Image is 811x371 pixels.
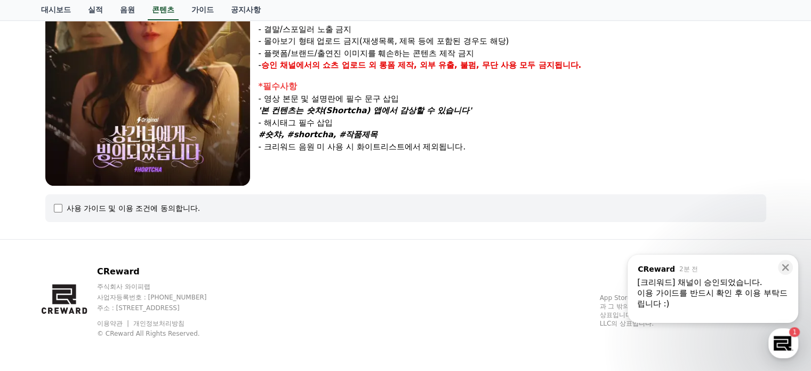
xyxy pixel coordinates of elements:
a: 설정 [138,282,205,309]
p: App Store, iCloud, iCloud Drive 및 iTunes Store는 미국과 그 밖의 나라 및 지역에서 등록된 Apple Inc.의 서비스 상표입니다. Goo... [600,294,770,328]
p: - 결말/스포일러 노출 금지 [259,23,766,36]
p: 주소 : [STREET_ADDRESS] [97,304,227,312]
div: 사용 가이드 및 이용 조건에 동의합니다. [67,203,200,214]
span: 대화 [98,299,110,307]
p: - 몰아보기 형태 업로드 금지(재생목록, 제목 등에 포함된 경우도 해당) [259,35,766,48]
p: 사업자등록번호 : [PHONE_NUMBER] [97,293,227,302]
p: - 해시태그 필수 삽입 [259,117,766,129]
div: *필수사항 [259,80,766,93]
a: 개인정보처리방침 [133,320,184,327]
a: 1대화 [70,282,138,309]
p: - [259,59,766,72]
p: - 플랫폼/브랜드/출연진 이미지를 훼손하는 콘텐츠 제작 금지 [259,48,766,60]
em: '본 컨텐츠는 숏챠(Shortcha) 앱에서 감상할 수 있습니다' [259,106,472,115]
p: © CReward All Rights Reserved. [97,329,227,338]
p: - 영상 본문 및 설명란에 필수 문구 삽입 [259,93,766,105]
em: #숏챠, #shortcha, #작품제목 [259,130,378,139]
span: 설정 [165,298,178,307]
p: CReward [97,265,227,278]
p: - 크리워드 음원 미 사용 시 화이트리스트에서 제외됩니다. [259,141,766,153]
strong: 롱폼 제작, 외부 유출, 불펌, 무단 사용 모두 금지됩니다. [379,60,582,70]
a: 이용약관 [97,320,131,327]
p: 주식회사 와이피랩 [97,282,227,291]
a: 홈 [3,282,70,309]
span: 1 [108,282,112,290]
span: 홈 [34,298,40,307]
strong: 승인 채널에서의 쇼츠 업로드 외 [261,60,376,70]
